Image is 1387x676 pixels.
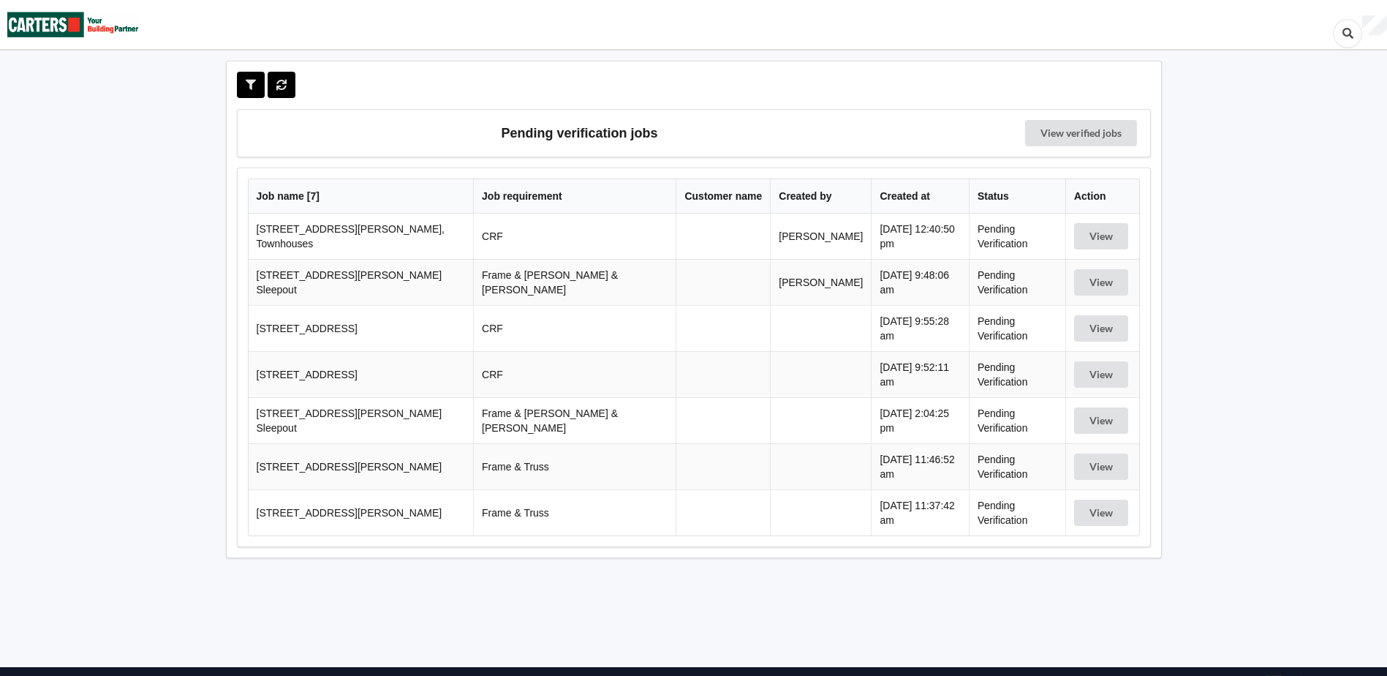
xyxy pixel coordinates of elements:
[969,443,1065,489] td: Pending Verification
[871,179,969,214] th: Created at
[871,305,969,351] td: [DATE] 9:55:28 am
[473,397,676,443] td: Frame & [PERSON_NAME] & [PERSON_NAME]
[1074,369,1131,380] a: View
[1074,223,1128,249] button: View
[248,120,912,146] h3: Pending verification jobs
[871,443,969,489] td: [DATE] 11:46:52 am
[1074,507,1131,519] a: View
[1074,277,1131,288] a: View
[249,179,474,214] th: Job name [ 7 ]
[249,259,474,305] td: [STREET_ADDRESS][PERSON_NAME] Sleepout
[871,259,969,305] td: [DATE] 9:48:06 am
[1362,15,1387,36] div: User Profile
[473,443,676,489] td: Frame & Truss
[871,397,969,443] td: [DATE] 2:04:25 pm
[1074,415,1131,427] a: View
[1074,230,1131,242] a: View
[770,214,871,259] td: [PERSON_NAME]
[249,305,474,351] td: [STREET_ADDRESS]
[1074,323,1131,334] a: View
[1074,361,1128,388] button: View
[969,214,1065,259] td: Pending Verification
[1074,408,1128,434] button: View
[7,1,139,48] img: Carters
[473,179,676,214] th: Job requirement
[249,489,474,536] td: [STREET_ADDRESS][PERSON_NAME]
[1065,179,1139,214] th: Action
[1074,500,1128,526] button: View
[1074,269,1128,296] button: View
[770,179,871,214] th: Created by
[1025,120,1137,146] a: View verified jobs
[969,351,1065,397] td: Pending Verification
[1074,461,1131,473] a: View
[473,351,676,397] td: CRF
[249,397,474,443] td: [STREET_ADDRESS][PERSON_NAME] Sleepout
[473,305,676,351] td: CRF
[676,179,770,214] th: Customer name
[969,179,1065,214] th: Status
[1074,454,1128,480] button: View
[249,443,474,489] td: [STREET_ADDRESS][PERSON_NAME]
[473,489,676,536] td: Frame & Truss
[871,214,969,259] td: [DATE] 12:40:50 pm
[1074,315,1128,342] button: View
[871,351,969,397] td: [DATE] 9:52:11 am
[249,351,474,397] td: [STREET_ADDRESS]
[969,305,1065,351] td: Pending Verification
[969,259,1065,305] td: Pending Verification
[871,489,969,536] td: [DATE] 11:37:42 am
[969,397,1065,443] td: Pending Verification
[473,259,676,305] td: Frame & [PERSON_NAME] & [PERSON_NAME]
[473,214,676,259] td: CRF
[770,259,871,305] td: [PERSON_NAME]
[969,489,1065,536] td: Pending Verification
[249,214,474,259] td: [STREET_ADDRESS][PERSON_NAME], Townhouses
